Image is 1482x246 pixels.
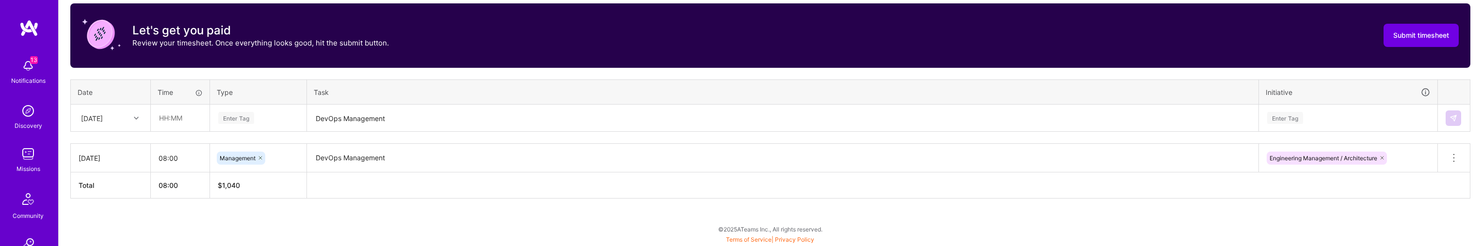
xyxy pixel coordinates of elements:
[158,87,203,97] div: Time
[308,145,1257,171] textarea: DevOps Management
[218,181,240,189] span: $ 1,040
[151,145,209,171] input: HH:MM
[11,76,46,86] div: Notifications
[218,110,254,125] div: Enter Tag
[132,38,389,48] p: Review your timesheet. Once everything looks good, hit the submit button.
[220,154,256,162] span: Management
[726,236,814,243] span: |
[1450,114,1457,122] img: Submit
[134,116,139,121] i: icon Chevron
[71,172,151,199] th: Total
[775,236,814,243] a: Privacy Policy
[16,164,40,174] div: Missions
[151,105,209,131] input: HH:MM
[132,23,389,38] h3: Let's get you paid
[13,211,44,221] div: Community
[1270,154,1377,162] span: Engineering Management / Architecture
[82,15,121,54] img: coin
[58,217,1482,241] div: © 2025 ATeams Inc., All rights reserved.
[15,121,42,131] div: Discovery
[71,79,151,105] th: Date
[16,187,40,211] img: Community
[1384,24,1459,47] button: Submit timesheet
[79,153,143,163] div: [DATE]
[726,236,772,243] a: Terms of Service
[1393,31,1449,40] span: Submit timesheet
[210,79,307,105] th: Type
[81,113,103,123] div: [DATE]
[19,19,39,37] img: logo
[18,144,38,164] img: teamwork
[18,56,38,76] img: bell
[18,101,38,121] img: discovery
[307,79,1259,105] th: Task
[30,56,38,64] span: 13
[151,172,210,199] th: 08:00
[1267,110,1303,125] div: Enter Tag
[1266,87,1431,98] div: Initiative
